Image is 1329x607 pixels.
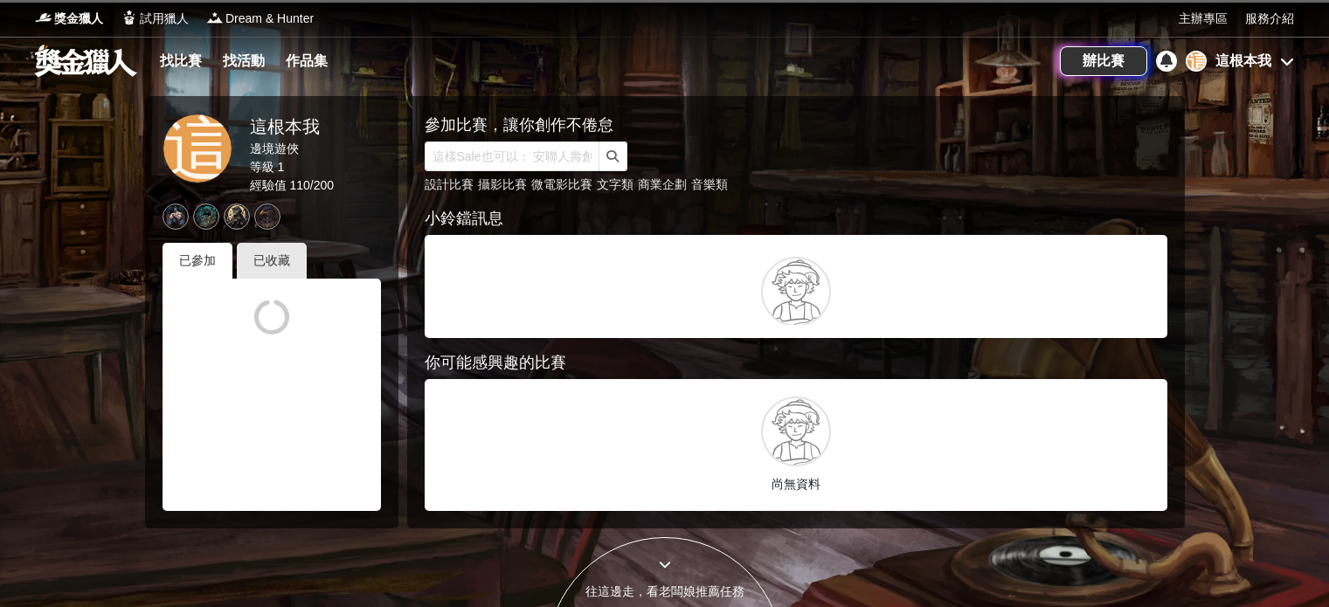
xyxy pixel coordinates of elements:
span: 經驗值 [250,178,287,192]
div: 這根本我 [1215,51,1271,72]
a: 作品集 [279,49,335,73]
a: 主辦專區 [1179,10,1228,28]
div: 已收藏 [237,243,307,279]
a: 商業企劃 [638,177,687,191]
a: 設計比賽 [425,177,474,191]
a: Logo獎金獵人 [35,10,103,28]
a: Logo試用獵人 [121,10,189,28]
a: 找活動 [216,49,272,73]
a: 這 [163,114,232,183]
div: 這根本我 [250,114,335,140]
div: 已參加 [163,243,232,279]
a: 服務介紹 [1245,10,1294,28]
a: 微電影比賽 [531,177,592,191]
span: 試用獵人 [140,10,189,28]
div: 這 [1186,51,1207,72]
a: 辦比賽 [1060,46,1147,76]
div: 往這邊走，看老闆娘推薦任務 [548,583,782,601]
img: Logo [35,9,52,26]
span: 110 / 200 [289,178,334,192]
div: 你可能感興趣的比賽 [425,351,1167,375]
a: 找比賽 [153,49,209,73]
a: LogoDream & Hunter [206,10,314,28]
div: 參加比賽，讓你創作不倦怠 [425,114,1167,137]
div: 邊境遊俠 [250,140,335,158]
a: 文字類 [597,177,633,191]
input: 這樣Sale也可以： 安聯人壽創意銷售法募集 [425,141,599,171]
a: 音樂類 [691,177,728,191]
div: 小鈴鐺訊息 [425,207,1167,231]
span: 獎金獵人 [54,10,103,28]
span: Dream & Hunter [225,10,314,28]
img: Logo [206,9,224,26]
span: 等級 [250,160,274,174]
img: Logo [121,9,138,26]
a: 攝影比賽 [478,177,527,191]
span: 1 [277,160,284,174]
p: 尚無資料 [433,475,1159,493]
